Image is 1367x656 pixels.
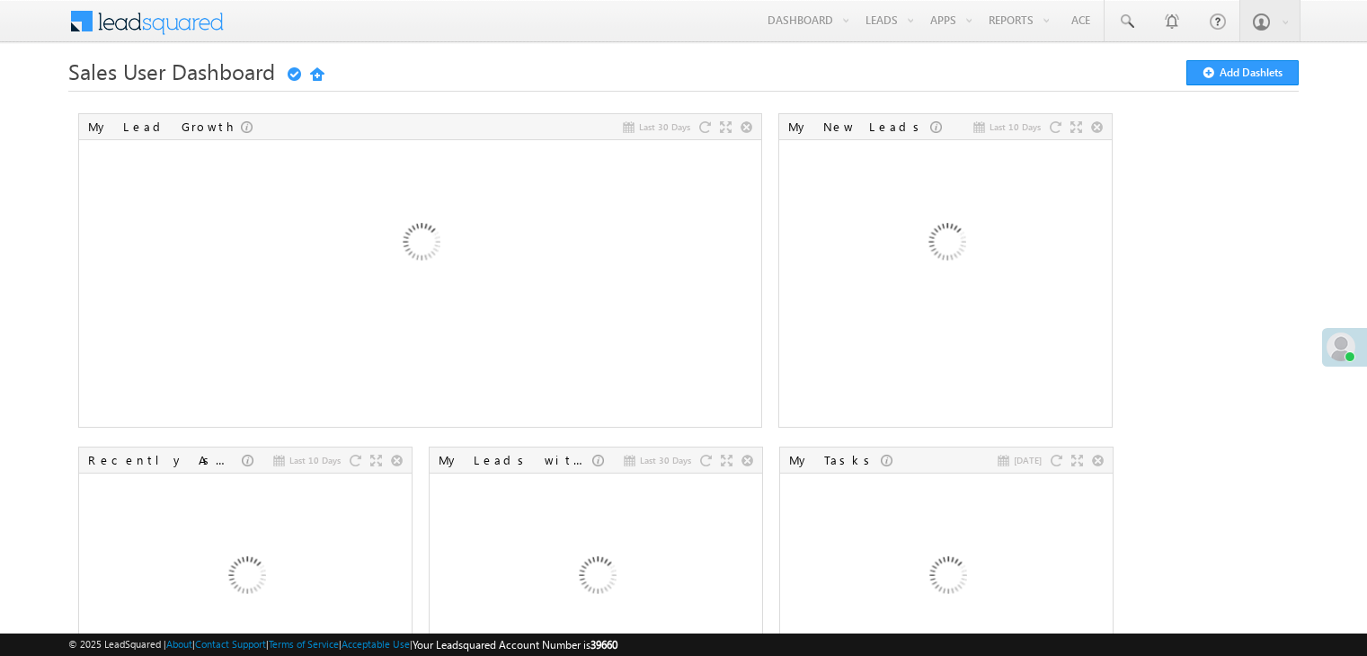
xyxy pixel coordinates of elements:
div: My New Leads [788,119,930,135]
span: 39660 [590,638,617,652]
img: Loading... [849,148,1043,341]
img: Loading... [324,148,517,341]
div: My Lead Growth [88,119,241,135]
span: Last 10 Days [289,452,341,468]
div: My Tasks [789,452,881,468]
span: © 2025 LeadSquared | | | | | [68,636,617,653]
span: Your Leadsquared Account Number is [413,638,617,652]
span: Last 30 Days [639,119,690,135]
span: Last 30 Days [640,452,691,468]
button: Add Dashlets [1186,60,1299,85]
a: Terms of Service [269,638,339,650]
div: My Leads with Stage Change [439,452,592,468]
span: Sales User Dashboard [68,57,275,85]
span: Last 10 Days [990,119,1041,135]
a: About [166,638,192,650]
a: Contact Support [195,638,266,650]
span: [DATE] [1014,452,1042,468]
div: Recently Assigned Leads [88,452,242,468]
a: Acceptable Use [342,638,410,650]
